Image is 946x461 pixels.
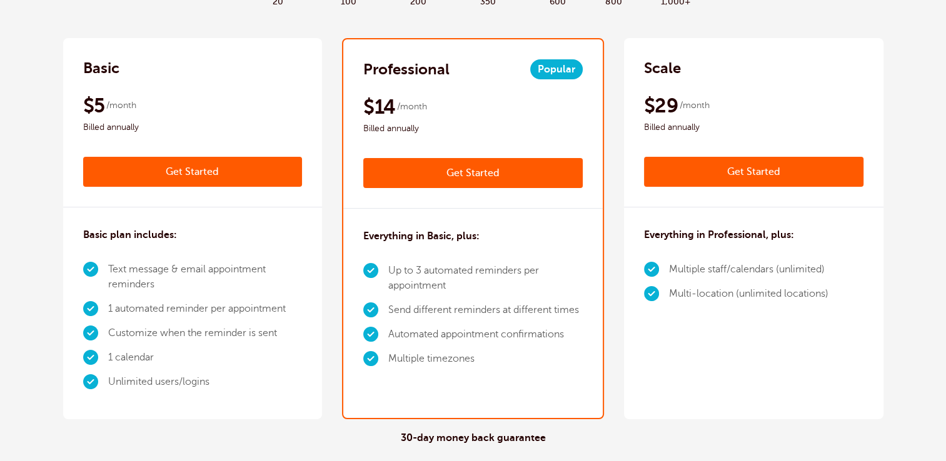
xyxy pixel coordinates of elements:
[401,432,546,444] h4: 30-day money back guarantee
[106,98,136,113] span: /month
[83,120,303,135] span: Billed annually
[108,370,303,394] li: Unlimited users/logins
[680,98,710,113] span: /month
[669,257,828,282] li: Multiple staff/calendars (unlimited)
[363,94,395,119] span: $14
[363,229,480,244] h3: Everything in Basic, plus:
[644,93,678,118] span: $29
[83,93,105,118] span: $5
[108,257,303,297] li: Text message & email appointment reminders
[363,121,583,136] span: Billed annually
[644,227,794,242] h3: Everything in Professional, plus:
[388,322,583,347] li: Automated appointment confirmations
[397,99,427,114] span: /month
[530,59,583,79] span: Popular
[108,345,303,370] li: 1 calendar
[669,282,828,306] li: Multi-location (unlimited locations)
[108,297,303,321] li: 1 automated reminder per appointment
[644,157,863,187] a: Get Started
[363,59,450,79] h2: Professional
[388,259,583,298] li: Up to 3 automated reminders per appointment
[83,58,119,78] h2: Basic
[388,347,583,371] li: Multiple timezones
[83,227,177,242] h3: Basic plan includes:
[388,298,583,322] li: Send different reminders at different times
[83,157,303,187] a: Get Started
[644,58,681,78] h2: Scale
[108,321,303,345] li: Customize when the reminder is sent
[644,120,863,135] span: Billed annually
[363,158,583,188] a: Get Started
